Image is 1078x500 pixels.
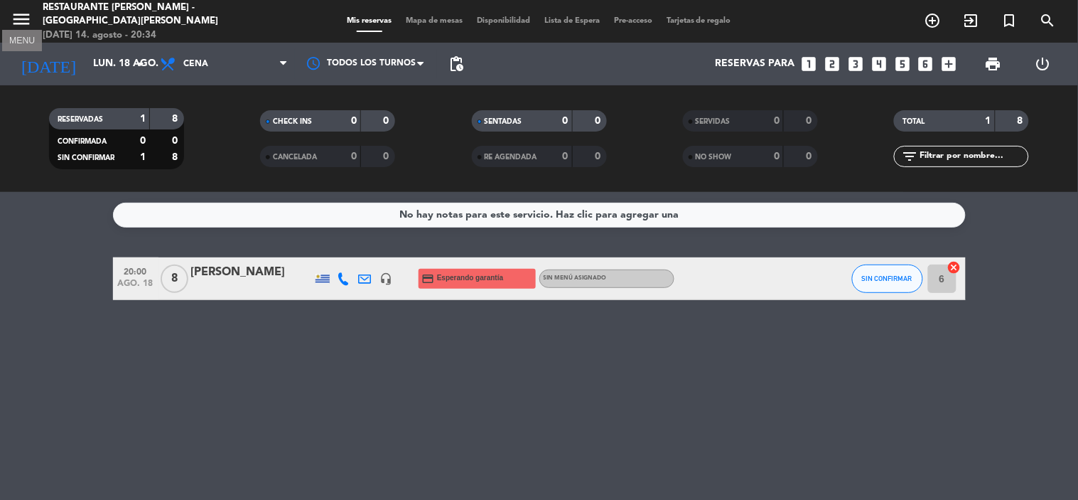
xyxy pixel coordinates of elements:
i: looks_6 [917,55,935,73]
i: looks_4 [870,55,888,73]
strong: 1 [986,116,991,126]
div: [DATE] 14. agosto - 20:34 [43,28,259,43]
span: Tarjetas de regalo [659,17,738,25]
strong: 0 [384,116,392,126]
i: power_settings_new [1034,55,1051,73]
span: CONFIRMADA [58,138,107,145]
span: Cena [183,59,208,69]
strong: 1 [140,114,146,124]
strong: 0 [595,151,603,161]
strong: 8 [172,152,180,162]
div: LOG OUT [1018,43,1067,85]
i: looks_two [823,55,841,73]
span: 8 [161,265,188,293]
span: Pre-acceso [607,17,659,25]
span: Esperando garantía [437,272,503,284]
i: exit_to_app [963,12,980,29]
strong: 0 [806,151,814,161]
span: RE AGENDADA [485,154,537,161]
span: Mapa de mesas [399,17,470,25]
span: Reservas para [715,58,794,70]
i: add_circle_outline [925,12,942,29]
input: Filtrar por nombre... [918,149,1028,164]
span: Lista de Espera [537,17,607,25]
i: headset_mic [380,272,393,285]
i: filter_list [901,148,918,165]
strong: 1 [140,152,146,162]
span: Sin menú asignado [544,275,607,281]
i: [DATE] [11,48,86,80]
i: turned_in_not [1001,12,1018,29]
i: looks_one [799,55,818,73]
div: [PERSON_NAME] [191,263,312,282]
i: looks_5 [893,55,912,73]
strong: 0 [140,136,146,146]
strong: 8 [172,114,180,124]
span: RESERVADAS [58,116,103,123]
strong: 0 [172,136,180,146]
strong: 0 [351,151,357,161]
strong: 0 [595,116,603,126]
span: TOTAL [902,118,925,125]
span: Disponibilidad [470,17,537,25]
span: pending_actions [448,55,465,73]
button: menu [11,9,32,35]
i: search [1040,12,1057,29]
div: MENU [2,33,42,46]
strong: 0 [351,116,357,126]
i: menu [11,9,32,30]
i: cancel [947,260,961,275]
span: SIN CONFIRMAR [862,275,912,282]
i: credit_card [422,272,435,285]
i: arrow_drop_down [132,55,149,73]
i: looks_3 [846,55,865,73]
strong: 0 [563,151,568,161]
span: CHECK INS [273,118,312,125]
span: NO SHOW [696,154,732,161]
span: ago. 18 [118,279,153,295]
span: print [985,55,1002,73]
button: SIN CONFIRMAR [852,265,923,293]
div: Restaurante [PERSON_NAME] - [GEOGRAPHIC_DATA][PERSON_NAME] [43,1,259,28]
strong: 0 [774,151,780,161]
span: CANCELADA [273,154,317,161]
span: SIN CONFIRMAR [58,154,114,161]
strong: 8 [1018,116,1026,126]
strong: 0 [384,151,392,161]
span: 20:00 [118,262,153,279]
strong: 0 [774,116,780,126]
span: SENTADAS [485,118,522,125]
span: SERVIDAS [696,118,731,125]
div: No hay notas para este servicio. Haz clic para agregar una [399,207,679,223]
span: Mis reservas [340,17,399,25]
i: add_box [940,55,959,73]
strong: 0 [563,116,568,126]
strong: 0 [806,116,814,126]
